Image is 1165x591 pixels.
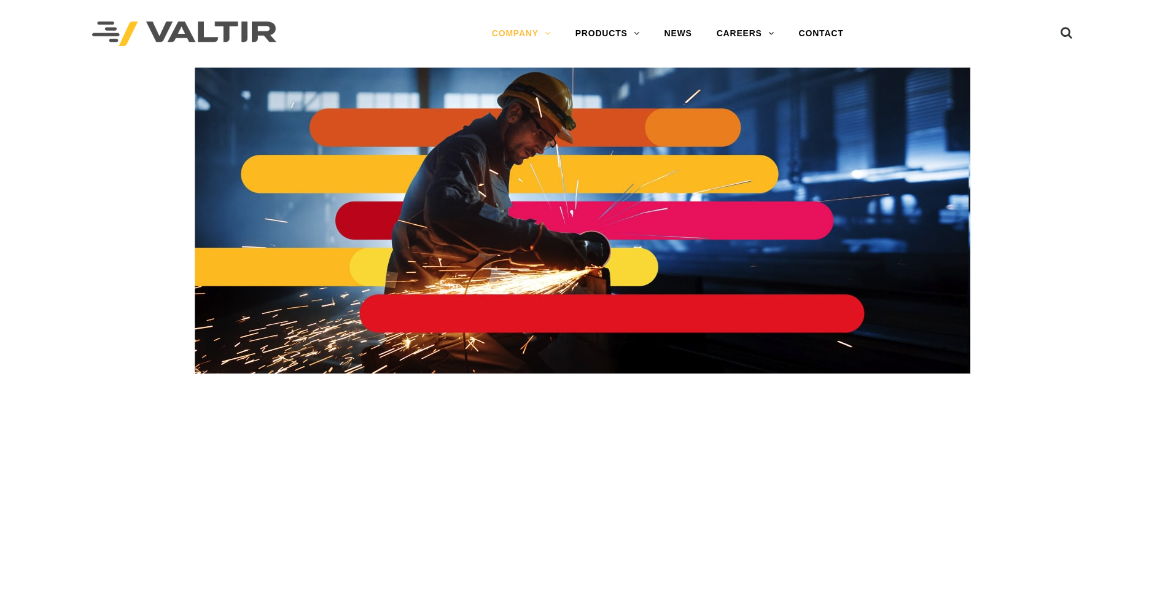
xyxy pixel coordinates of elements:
a: PRODUCTS [563,22,652,46]
a: COMPANY [480,22,563,46]
a: NEWS [652,22,704,46]
a: CONTACT [787,22,856,46]
img: Valtir [92,22,276,47]
a: CAREERS [704,22,787,46]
